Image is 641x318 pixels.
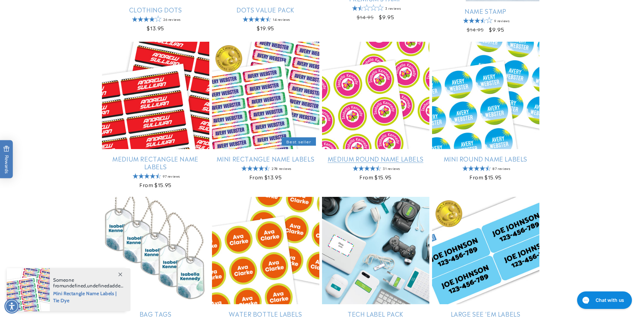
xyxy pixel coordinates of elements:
[432,310,539,318] a: Large See 'em Labels
[322,310,429,318] a: Tech Label Pack
[87,283,109,289] span: undefined
[4,299,19,314] div: Accessibility Menu
[574,289,634,311] iframe: Gorgias live chat messenger
[432,155,539,163] a: Mini Round Name Labels
[3,145,10,173] span: Rewards
[102,310,209,318] a: Bag Tags
[102,155,209,171] a: Medium Rectangle Name Labels
[322,155,429,163] a: Medium Round Name Labels
[53,277,123,289] span: Someone from , added this product to their cart.
[212,310,319,318] a: Water Bottle Labels
[53,289,123,304] span: Mini Rectangle Name Labels | Tie Dye
[102,6,209,13] a: Clothing Dots
[64,283,86,289] span: undefined
[432,7,539,15] a: Name Stamp
[212,155,319,163] a: Mini Rectangle Name Labels
[212,6,319,13] a: Dots Value Pack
